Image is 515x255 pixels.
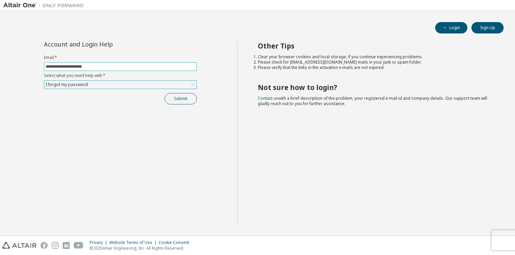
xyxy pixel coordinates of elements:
[44,73,197,78] label: Select what you need help with
[471,22,504,33] button: Sign Up
[258,60,492,65] li: Please check for [EMAIL_ADDRESS][DOMAIN_NAME] mails in your junk or spam folder.
[90,245,193,251] p: © 2025 Altair Engineering, Inc. All Rights Reserved.
[159,240,193,245] div: Cookie Consent
[45,81,89,88] div: I forgot my password
[52,242,59,249] img: instagram.svg
[258,95,278,101] a: Contact us
[44,41,166,47] div: Account and Login Help
[258,65,492,70] li: Please verify that the links in the activation e-mails are not expired.
[165,93,197,104] button: Submit
[258,95,487,106] span: with a brief description of the problem, your registered e-mail id and company details. Our suppo...
[63,242,70,249] img: linkedin.svg
[44,81,196,89] div: I forgot my password
[90,240,109,245] div: Privacy
[258,83,492,92] h2: Not sure how to login?
[109,240,159,245] div: Website Terms of Use
[258,54,492,60] li: Clear your browser cookies and local storage, if you continue experiencing problems.
[3,2,87,9] img: Altair One
[435,22,467,33] button: Login
[44,55,197,60] label: Email
[74,242,83,249] img: youtube.svg
[41,242,48,249] img: facebook.svg
[258,41,492,50] h2: Other Tips
[2,242,37,249] img: altair_logo.svg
